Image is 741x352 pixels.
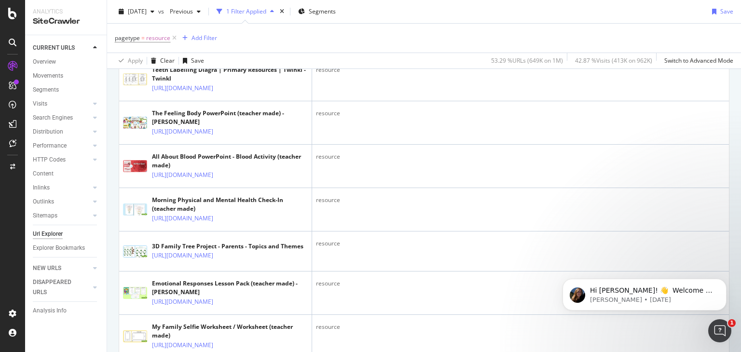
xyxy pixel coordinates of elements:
[78,287,115,294] span: Messages
[158,7,166,15] span: vs
[548,258,741,326] iframe: Intercom notifications message
[316,152,725,161] div: resource
[491,56,563,65] div: 53.29 % URLs ( 649K on 1M )
[316,239,725,248] div: resource
[316,66,725,74] div: resource
[152,323,308,340] div: My Family Selfie Worksheet / Worksheet (teacher made)
[152,127,213,136] a: [URL][DOMAIN_NAME]
[128,7,147,15] span: 2025 Aug. 2nd
[33,169,100,179] a: Content
[152,214,213,223] a: [URL][DOMAIN_NAME]
[33,71,63,81] div: Movements
[33,277,90,298] a: DISAPPEARED URLS
[146,31,170,45] span: resource
[226,7,266,15] div: 1 Filter Applied
[33,57,56,67] div: Overview
[53,234,140,253] button: Ask a question
[123,117,147,129] img: main image
[33,211,57,221] div: Sitemaps
[33,277,82,298] div: DISAPPEARED URLS
[33,229,100,239] a: Url Explorer
[141,34,145,42] span: =
[160,56,175,65] div: Clear
[33,141,67,151] div: Performance
[33,243,100,253] a: Explorer Bookmarks
[153,287,168,294] span: Help
[152,66,308,83] div: Teeth Labelling Diagra | Primary Resources | Twinkl - Twinkl
[33,169,54,179] div: Content
[33,85,100,95] a: Segments
[152,340,213,350] a: [URL][DOMAIN_NAME]
[147,53,175,68] button: Clear
[152,297,213,307] a: [URL][DOMAIN_NAME]
[123,245,147,257] img: main image
[22,287,42,294] span: Home
[34,42,90,53] div: [PERSON_NAME]
[33,71,100,81] a: Movements
[166,4,205,19] button: Previous
[33,8,99,16] div: Analytics
[316,279,725,288] div: resource
[33,127,90,137] a: Distribution
[33,229,63,239] div: Url Explorer
[115,53,143,68] button: Apply
[720,7,733,15] div: Save
[129,263,193,302] button: Help
[33,197,54,207] div: Outlinks
[33,113,73,123] div: Search Engines
[660,53,733,68] button: Switch to Advanced Mode
[278,7,286,16] div: times
[33,43,75,53] div: CURRENT URLS
[33,155,90,165] a: HTTP Codes
[115,4,158,19] button: [DATE]
[33,43,90,53] a: CURRENT URLS
[152,152,308,170] div: All About Blood PowerPoint - Blood Activity (teacher made)
[33,141,90,151] a: Performance
[123,287,147,299] img: main image
[192,34,217,42] div: Add Filter
[152,83,213,93] a: [URL][DOMAIN_NAME]
[152,170,213,180] a: [URL][DOMAIN_NAME]
[316,323,725,331] div: resource
[152,109,308,126] div: The Feeling Body PowerPoint (teacher made) - [PERSON_NAME]
[33,197,90,207] a: Outlinks
[33,183,90,193] a: Inlinks
[294,4,340,19] button: Segments
[33,99,47,109] div: Visits
[33,57,100,67] a: Overview
[123,203,147,216] img: main image
[708,4,733,19] button: Save
[33,16,99,27] div: SiteCrawler
[71,4,123,20] h1: Messages
[152,242,303,251] div: 3D Family Tree Project - Parents - Topics and Themes
[664,56,733,65] div: Switch to Advanced Mode
[191,56,204,65] div: Save
[33,155,66,165] div: HTTP Codes
[178,32,217,44] button: Add Filter
[34,33,692,41] span: Hi [PERSON_NAME]! 👋 Welcome to Botify chat support! Have a question? Reply to this message and ou...
[33,183,50,193] div: Inlinks
[11,33,30,52] img: Profile image for Laura
[33,306,67,316] div: Analysis Info
[316,109,725,118] div: resource
[179,53,204,68] button: Save
[152,251,213,260] a: [URL][DOMAIN_NAME]
[64,263,128,302] button: Messages
[33,99,90,109] a: Visits
[152,279,308,297] div: Emotional Responses Lesson Pack (teacher made) - [PERSON_NAME]
[33,306,100,316] a: Analysis Info
[575,56,652,65] div: 42.87 % Visits ( 413K on 962K )
[316,196,725,204] div: resource
[115,34,140,42] span: pagetype
[33,243,85,253] div: Explorer Bookmarks
[213,4,278,19] button: 1 Filter Applied
[309,7,336,15] span: Segments
[33,211,90,221] a: Sitemaps
[33,263,90,273] a: NEW URLS
[123,160,147,172] img: main image
[33,127,63,137] div: Distribution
